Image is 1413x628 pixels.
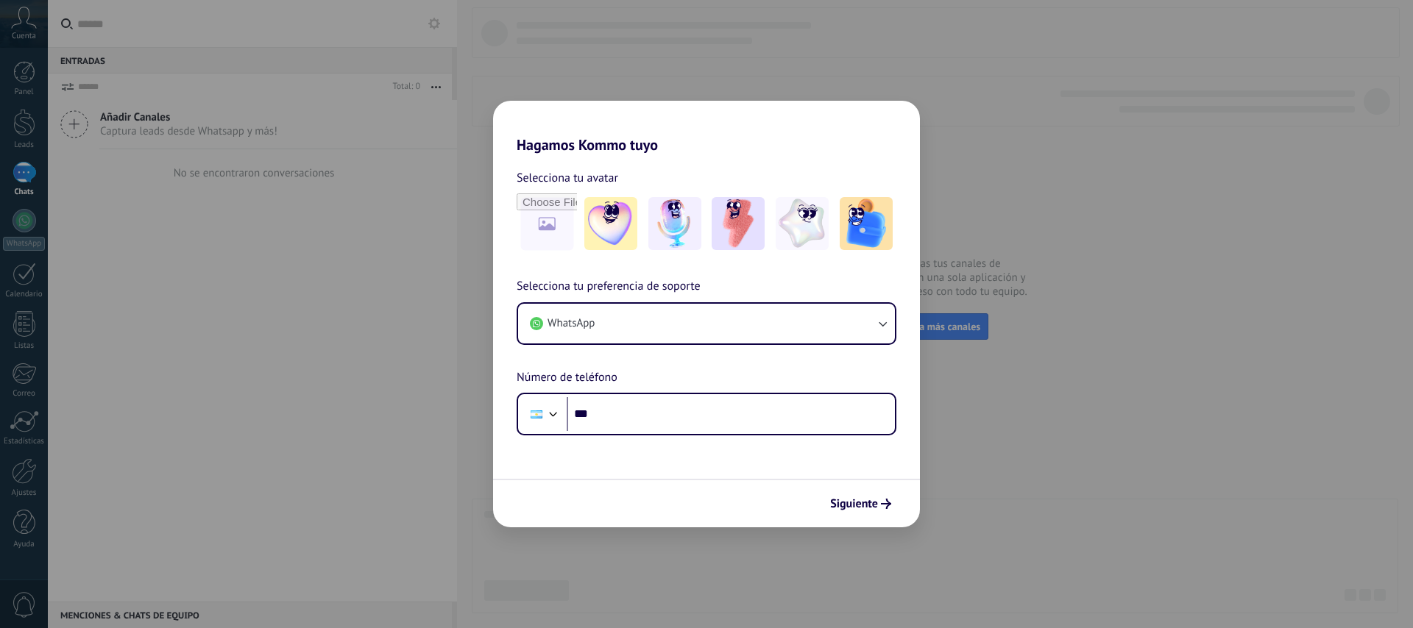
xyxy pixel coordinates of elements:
img: -1.jpeg [584,197,637,250]
span: Número de teléfono [517,368,617,388]
img: -3.jpeg [712,197,765,250]
img: -2.jpeg [648,197,701,250]
span: Selecciona tu preferencia de soporte [517,277,701,296]
img: -4.jpeg [776,197,829,250]
img: -5.jpeg [840,197,893,250]
button: WhatsApp [518,304,895,343]
span: WhatsApp [548,316,595,331]
span: Selecciona tu avatar [517,168,618,188]
div: Argentina: + 54 [523,399,550,429]
h2: Hagamos Kommo tuyo [493,101,920,154]
span: Siguiente [830,499,878,509]
button: Siguiente [824,491,898,516]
